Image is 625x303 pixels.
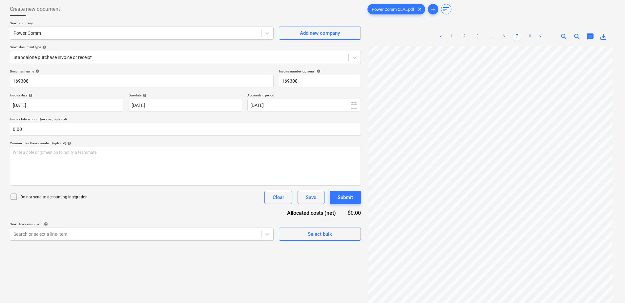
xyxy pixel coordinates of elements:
[10,117,361,123] p: Invoice total amount (net cost, optional)
[129,99,242,112] input: Due date not specified
[276,209,346,217] div: Allocated costs (net)
[573,33,581,41] span: zoom_out
[141,93,147,97] span: help
[264,191,292,204] button: Clear
[279,75,361,88] input: Invoice number
[300,29,340,37] div: Add new company
[10,5,60,13] span: Create new document
[460,33,468,41] a: Page 2
[473,33,481,41] a: Page 3
[368,7,418,12] span: Power Comm CLA...pdf
[315,69,321,73] span: help
[129,93,242,97] div: Due date
[338,193,353,202] div: Submit
[308,230,332,238] div: Select bulk
[10,21,274,27] p: Select company
[500,33,508,41] a: Page 6
[10,93,123,97] div: Invoice date
[247,93,361,99] p: Accounting period
[346,209,361,217] div: $0.00
[273,193,284,202] div: Clear
[536,33,544,41] a: Next page
[437,33,445,41] a: Previous page
[367,4,425,14] div: Power Comm CLA...pdf
[27,93,32,97] span: help
[43,222,48,226] span: help
[513,33,521,41] a: Page 7 is your current page
[10,141,361,145] div: Comment for the accountant (optional)
[10,69,274,73] div: Document name
[247,99,361,112] button: [DATE]
[586,33,594,41] span: chat
[429,5,437,13] span: add
[416,5,424,13] span: clear
[10,45,361,49] div: Select document type
[34,69,39,73] span: help
[526,33,534,41] a: Page 8
[10,75,274,88] input: Document name
[41,45,46,49] span: help
[279,69,361,73] div: Invoice number (optional)
[66,141,71,145] span: help
[599,33,607,41] span: save_alt
[10,123,361,136] input: Invoice total amount (net cost, optional)
[10,222,274,226] div: Select line-items to add
[298,191,324,204] button: Save
[306,193,316,202] div: Save
[447,33,455,41] a: Page 1
[279,27,361,40] button: Add new company
[560,33,568,41] span: zoom_in
[10,99,123,112] input: Invoice date not specified
[20,194,88,200] p: Do not send to accounting integration
[487,33,494,41] a: ...
[330,191,361,204] button: Submit
[279,228,361,241] button: Select bulk
[442,5,450,13] span: sort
